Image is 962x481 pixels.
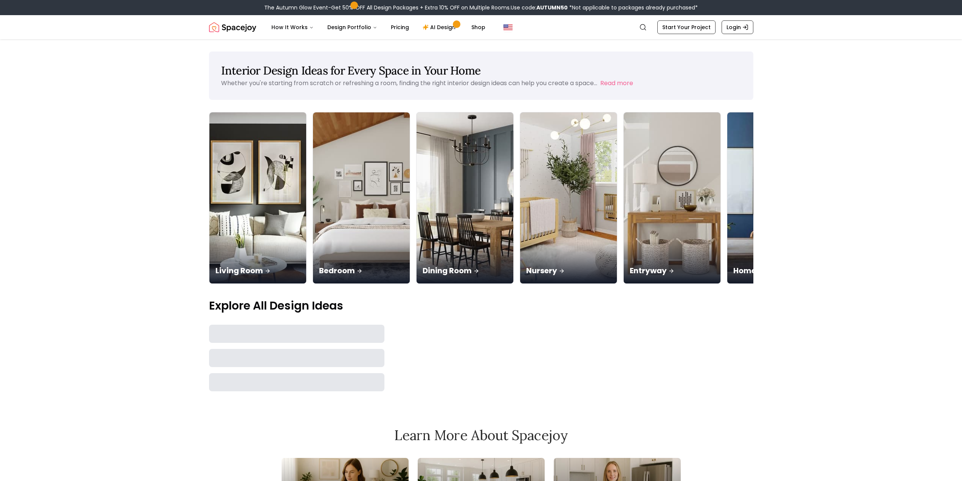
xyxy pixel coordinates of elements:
a: Login [722,20,753,34]
a: AI Design [417,20,464,35]
p: Explore All Design Ideas [209,299,753,313]
img: Home Office [727,112,824,283]
img: Entryway [624,112,720,283]
p: Entryway [630,265,714,276]
a: Shop [465,20,491,35]
span: *Not applicable to packages already purchased* [568,4,698,11]
a: EntrywayEntryway [623,112,721,284]
b: AUTUMN50 [536,4,568,11]
h1: Interior Design Ideas for Every Space in Your Home [221,64,741,77]
img: Nursery [520,112,617,283]
p: Bedroom [319,265,404,276]
a: BedroomBedroom [313,112,410,284]
a: Dining RoomDining Room [416,112,514,284]
p: Home Office [733,265,818,276]
img: Dining Room [417,112,513,283]
p: Nursery [526,265,611,276]
img: United States [503,23,513,32]
nav: Global [209,15,753,39]
p: Whether you're starting from scratch or refreshing a room, finding the right interior design idea... [221,79,597,87]
p: Living Room [215,265,300,276]
button: Read more [600,79,633,88]
a: Start Your Project [657,20,716,34]
a: Spacejoy [209,20,256,35]
button: How It Works [265,20,320,35]
a: NurseryNursery [520,112,617,284]
h2: Learn More About Spacejoy [282,428,681,443]
nav: Main [265,20,491,35]
a: Home OfficeHome Office [727,112,824,284]
a: Living RoomLiving Room [209,112,307,284]
img: Bedroom [313,112,410,283]
div: The Autumn Glow Event-Get 50% OFF All Design Packages + Extra 10% OFF on Multiple Rooms. [264,4,698,11]
button: Design Portfolio [321,20,383,35]
span: Use code: [511,4,568,11]
img: Spacejoy Logo [209,20,256,35]
p: Dining Room [423,265,507,276]
a: Pricing [385,20,415,35]
img: Living Room [209,112,306,283]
